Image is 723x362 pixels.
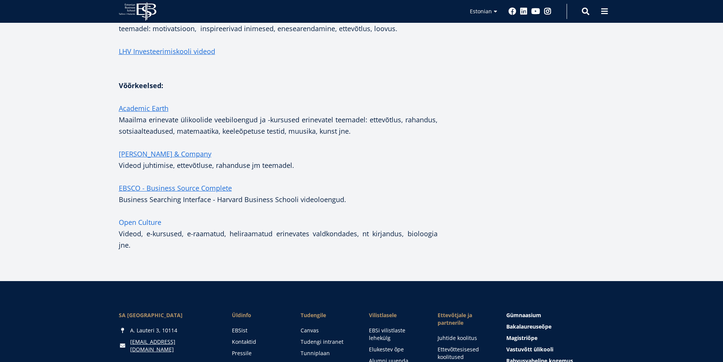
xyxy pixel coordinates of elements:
a: Linkedin [520,8,528,15]
a: EBSi vilistlaste lehekülg [369,327,422,342]
a: Kontaktid [232,338,285,346]
span: Vastuvõtt ülikooli [506,346,553,353]
p: Business Searching Interface - Harvard Business Schooli videoloengud. [119,182,438,205]
span: Bakalaureuseõpe [506,323,551,330]
a: Academic Earth [119,103,169,114]
a: Facebook [509,8,516,15]
a: Canvas [301,327,354,334]
p: Videod, e-kursused, e-raamatud, heliraamatud erinevates valdkondades, nt kirjandus, bioloogia jne. [119,217,438,251]
a: Vastuvõtt ülikooli [506,346,604,353]
strong: Võõrkeelsed: [119,81,163,90]
a: Bakalaureuseõpe [506,323,604,330]
span: Magistriõpe [506,334,537,341]
p: Videod juhtimise, ettevõtluse, rahanduse jm teemadel. [119,148,438,171]
span: Üldinfo [232,311,285,319]
a: Pressile [232,349,285,357]
a: Tunniplaan [301,349,354,357]
a: [EMAIL_ADDRESS][DOMAIN_NAME] [130,338,217,353]
a: Juhtide koolitus [438,334,491,342]
a: EBSist [232,327,285,334]
a: Open Culture [119,217,161,228]
a: Ettevõttesisesed koolitused [438,346,491,361]
div: A. Lauteri 3, 10114 [119,327,217,334]
a: EBSCO - Business Source Complete [119,182,232,194]
span: Vilistlasele [369,311,422,319]
span: Gümnaasium [506,311,541,319]
a: Elukestev õpe [369,346,422,353]
a: Tudengi intranet [301,338,354,346]
a: LHV Investeerimiskooli videod [119,46,215,57]
div: SA [GEOGRAPHIC_DATA] [119,311,217,319]
a: Tudengile [301,311,354,319]
a: Magistriõpe [506,334,604,342]
span: Ettevõtjale ja partnerile [438,311,491,327]
p: Maailma erinevate ülikoolide veebiloengud ja -kursused erinevatel teemadel: ettevõtlus, rahandus,... [119,103,438,137]
a: Youtube [531,8,540,15]
a: Instagram [544,8,551,15]
a: Gümnaasium [506,311,604,319]
a: [PERSON_NAME] & Company [119,148,211,160]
